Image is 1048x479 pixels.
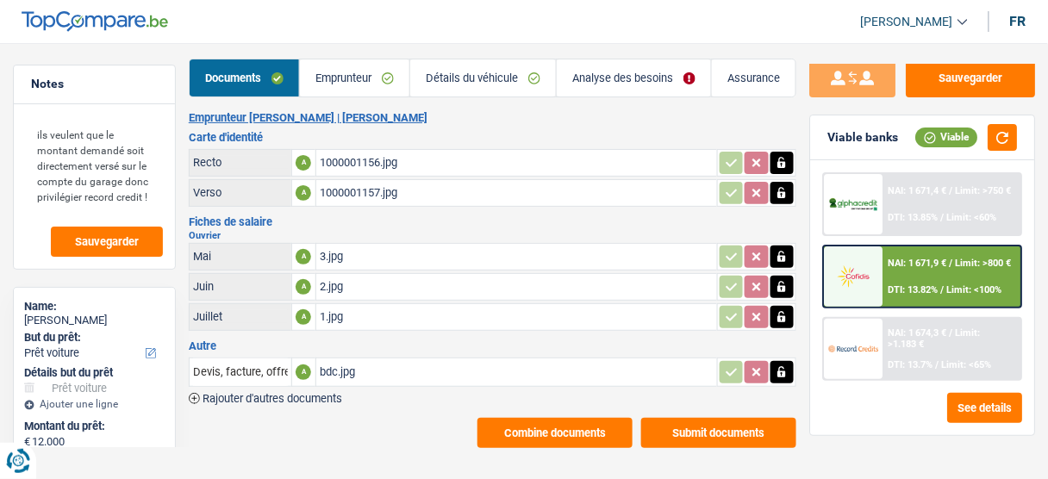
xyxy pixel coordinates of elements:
[827,130,898,145] div: Viable banks
[296,249,311,264] div: A
[24,420,161,433] label: Montant du prêt:
[889,359,933,370] span: DTI: 13.7%
[296,279,311,295] div: A
[941,212,945,223] span: /
[189,393,342,404] button: Rajouter d'autres documents
[24,300,165,314] div: Name:
[320,274,714,300] div: 2.jpg
[947,393,1022,423] button: See details
[296,364,311,380] div: A
[31,77,158,91] h5: Notes
[950,185,953,196] span: /
[320,180,714,206] div: 1000001157.jpg
[51,227,163,257] button: Sauvegarder
[24,398,165,410] div: Ajouter une ligne
[296,309,311,325] div: A
[915,128,977,146] div: Viable
[557,59,711,96] a: Analyse des besoins
[189,231,796,240] h2: Ouvrier
[889,284,939,295] span: DTI: 13.82%
[24,331,161,345] label: But du prêt:
[936,359,939,370] span: /
[889,327,981,350] span: Limit: >1.183 €
[320,244,714,270] div: 3.jpg
[296,155,311,171] div: A
[320,359,714,385] div: bdc.jpg
[193,250,288,263] div: Mai
[296,185,311,201] div: A
[941,284,945,295] span: /
[477,418,633,448] button: Combine documents
[75,236,139,247] span: Sauvegarder
[1010,13,1026,29] div: fr
[641,418,796,448] button: Submit documents
[861,15,953,29] span: [PERSON_NAME]
[189,111,796,125] h2: Emprunteur [PERSON_NAME] | [PERSON_NAME]
[193,186,288,199] div: Verso
[189,340,796,351] h3: Autre
[947,212,997,223] span: Limit: <60%
[22,11,168,32] img: TopCompare Logo
[942,359,992,370] span: Limit: <65%
[847,8,968,36] a: [PERSON_NAME]
[300,59,409,96] a: Emprunteur
[956,258,1012,269] span: Limit: >800 €
[410,59,556,96] a: Détails du véhicule
[320,150,714,176] div: 1000001156.jpg
[193,156,288,169] div: Recto
[889,185,947,196] span: NAI: 1 671,4 €
[828,264,878,289] img: Cofidis
[950,258,953,269] span: /
[889,212,939,223] span: DTI: 13.85%
[24,366,165,380] div: Détails but du prêt
[193,310,288,323] div: Juillet
[189,216,796,227] h3: Fiches de salaire
[189,132,796,143] h3: Carte d'identité
[906,59,1035,97] button: Sauvegarder
[193,280,288,293] div: Juin
[24,314,165,327] div: [PERSON_NAME]
[956,185,1012,196] span: Limit: >750 €
[712,59,795,96] a: Assurance
[828,196,878,212] img: AlphaCredit
[24,435,30,449] span: €
[190,59,299,96] a: Documents
[828,336,878,361] img: Record Credits
[889,327,947,339] span: NAI: 1 674,3 €
[950,327,953,339] span: /
[947,284,1002,295] span: Limit: <100%
[889,258,947,269] span: NAI: 1 671,9 €
[320,304,714,330] div: 1.jpg
[203,393,342,404] span: Rajouter d'autres documents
